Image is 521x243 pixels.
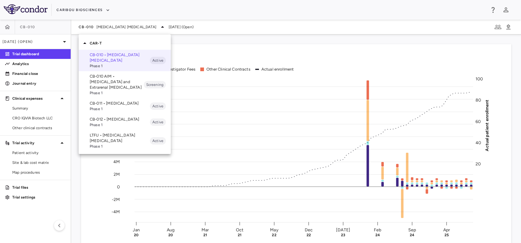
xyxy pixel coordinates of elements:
span: Phase 1 [90,90,144,96]
p: CB-010 • [MEDICAL_DATA] [MEDICAL_DATA] [90,52,150,63]
p: CAR-T [90,40,171,46]
span: Phase 1 [90,122,150,128]
span: Screening [144,82,166,87]
p: LTFU • [MEDICAL_DATA] [MEDICAL_DATA] [90,133,150,144]
div: CB-010 AIM • [MEDICAL_DATA] and Extrarenal [MEDICAL_DATA]Phase 1Screening [79,71,171,98]
span: Active [150,58,166,63]
div: CB-012 • [MEDICAL_DATA]Phase 1Active [79,114,171,130]
div: CB-011 • [MEDICAL_DATA]Phase 1Active [79,98,171,114]
div: LTFU • [MEDICAL_DATA] [MEDICAL_DATA]Phase 1Active [79,130,171,152]
div: CB-010 • [MEDICAL_DATA] [MEDICAL_DATA]Phase 1Active [79,50,171,71]
span: Active [150,119,166,125]
span: Active [150,103,166,109]
p: CB-011 • [MEDICAL_DATA] [90,101,150,106]
span: Phase 1 [90,106,150,112]
span: Active [150,138,166,144]
div: CAR-T [79,37,171,50]
p: CB-010 AIM • [MEDICAL_DATA] and Extrarenal [MEDICAL_DATA] [90,74,144,90]
p: CB-012 • [MEDICAL_DATA] [90,117,150,122]
span: Phase 1 [90,144,150,149]
span: Phase 1 [90,63,150,69]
